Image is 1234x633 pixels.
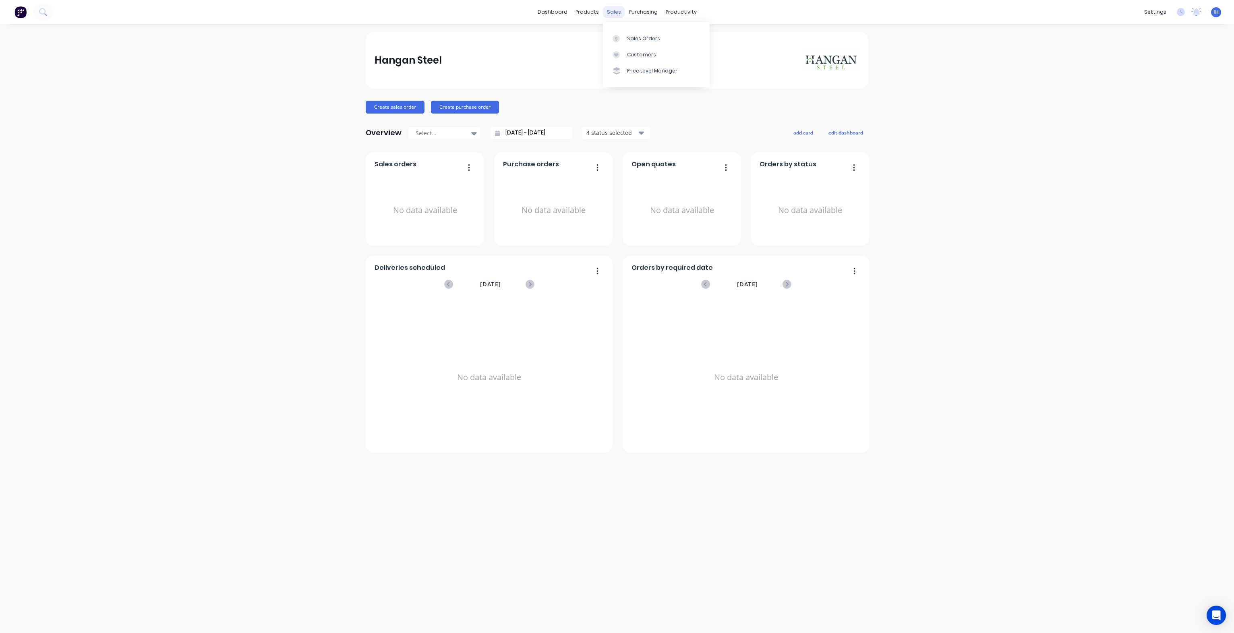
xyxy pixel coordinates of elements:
div: No data available [631,299,861,455]
div: No data available [375,299,604,455]
a: Price Level Manager [603,63,710,79]
a: Sales Orders [603,30,710,46]
div: 4 status selected [586,128,637,137]
div: Customers [627,51,656,58]
div: No data available [503,172,604,248]
span: [DATE] [737,280,758,289]
div: No data available [631,172,733,248]
button: Create purchase order [431,101,499,114]
div: No data available [375,172,476,248]
div: No data available [760,172,861,248]
div: Hangan Steel [375,52,442,68]
div: productivity [662,6,701,18]
button: add card [788,127,818,138]
a: Customers [603,47,710,63]
img: Hangan Steel [803,50,859,70]
div: Sales Orders [627,35,660,42]
div: settings [1140,6,1170,18]
span: Deliveries scheduled [375,263,445,273]
span: Orders by status [760,159,816,169]
button: 4 status selected [582,127,650,139]
div: purchasing [625,6,662,18]
button: Create sales order [366,101,424,114]
div: products [571,6,603,18]
img: Factory [14,6,27,18]
span: Open quotes [631,159,676,169]
span: Orders by required date [631,263,713,273]
div: Price Level Manager [627,67,677,74]
span: Sales orders [375,159,416,169]
div: sales [603,6,625,18]
span: [DATE] [480,280,501,289]
span: Purchase orders [503,159,559,169]
a: dashboard [534,6,571,18]
span: IH [1213,8,1219,16]
div: Overview [366,125,402,141]
button: edit dashboard [823,127,868,138]
div: Open Intercom Messenger [1207,606,1226,625]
